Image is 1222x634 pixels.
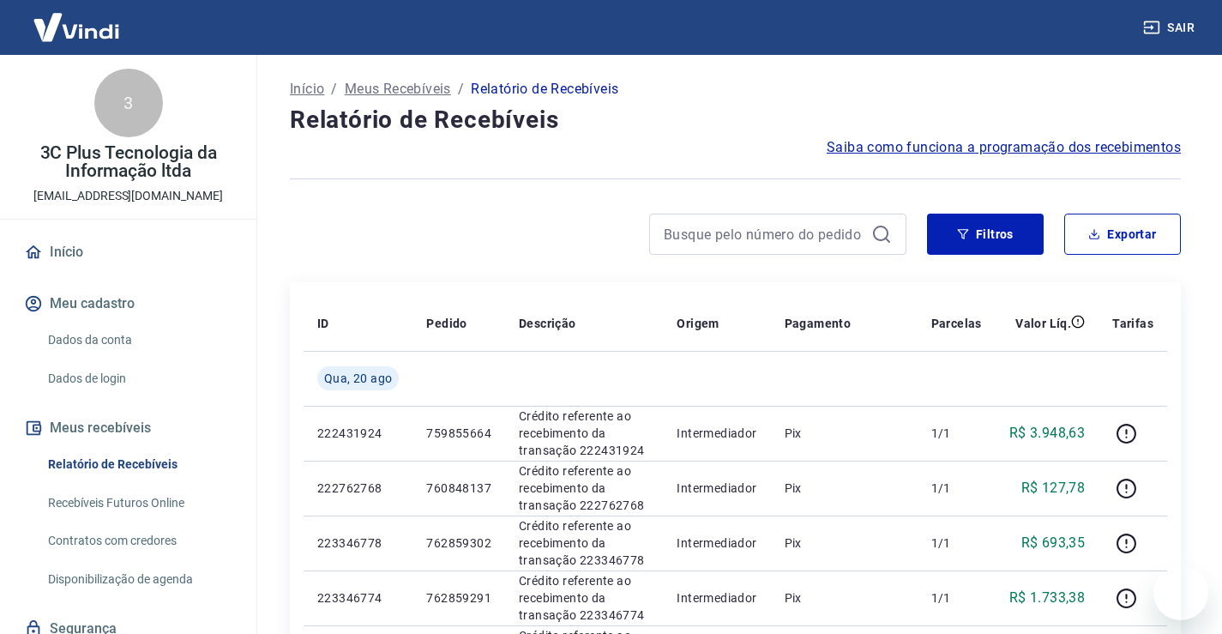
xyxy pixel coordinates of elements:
[677,425,756,442] p: Intermediador
[14,144,243,180] p: 3C Plus Tecnologia da Informação ltda
[426,315,467,332] p: Pedido
[41,562,236,597] a: Disponibilização de agenda
[931,480,982,497] p: 1/1
[519,572,649,624] p: Crédito referente ao recebimento da transação 223346774
[471,79,618,100] p: Relatório de Recebíveis
[331,79,337,100] p: /
[519,408,649,459] p: Crédito referente ao recebimento da transação 222431924
[1112,315,1153,332] p: Tarifas
[927,214,1044,255] button: Filtros
[1140,12,1201,44] button: Sair
[827,137,1181,158] a: Saiba como funciona a programação dos recebimentos
[931,589,982,607] p: 1/1
[290,103,1181,137] h4: Relatório de Recebíveis
[290,79,324,100] a: Início
[21,233,236,271] a: Início
[21,1,132,53] img: Vindi
[931,425,982,442] p: 1/1
[519,517,649,569] p: Crédito referente ao recebimento da transação 223346778
[1021,533,1086,553] p: R$ 693,35
[41,523,236,559] a: Contratos com credores
[426,425,491,442] p: 759855664
[677,315,719,332] p: Origem
[324,370,392,387] span: Qua, 20 ago
[94,69,163,137] div: 3
[317,425,399,442] p: 222431924
[519,462,649,514] p: Crédito referente ao recebimento da transação 222762768
[426,534,491,552] p: 762859302
[21,409,236,447] button: Meus recebíveis
[426,480,491,497] p: 760848137
[41,447,236,482] a: Relatório de Recebíveis
[785,589,904,607] p: Pix
[41,486,236,521] a: Recebíveis Futuros Online
[785,534,904,552] p: Pix
[931,534,982,552] p: 1/1
[1015,315,1071,332] p: Valor Líq.
[677,534,756,552] p: Intermediador
[21,285,236,323] button: Meu cadastro
[1009,588,1085,608] p: R$ 1.733,38
[317,534,399,552] p: 223346778
[317,589,399,607] p: 223346774
[1021,478,1086,498] p: R$ 127,78
[345,79,451,100] a: Meus Recebíveis
[317,315,329,332] p: ID
[519,315,576,332] p: Descrição
[677,480,756,497] p: Intermediador
[785,425,904,442] p: Pix
[41,361,236,396] a: Dados de login
[785,315,852,332] p: Pagamento
[1009,423,1085,444] p: R$ 3.948,63
[458,79,464,100] p: /
[677,589,756,607] p: Intermediador
[33,187,223,205] p: [EMAIL_ADDRESS][DOMAIN_NAME]
[931,315,982,332] p: Parcelas
[41,323,236,358] a: Dados da conta
[1064,214,1181,255] button: Exportar
[1153,565,1208,620] iframe: Botão para abrir a janela de mensagens
[664,221,864,247] input: Busque pelo número do pedido
[317,480,399,497] p: 222762768
[426,589,491,607] p: 762859291
[785,480,904,497] p: Pix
